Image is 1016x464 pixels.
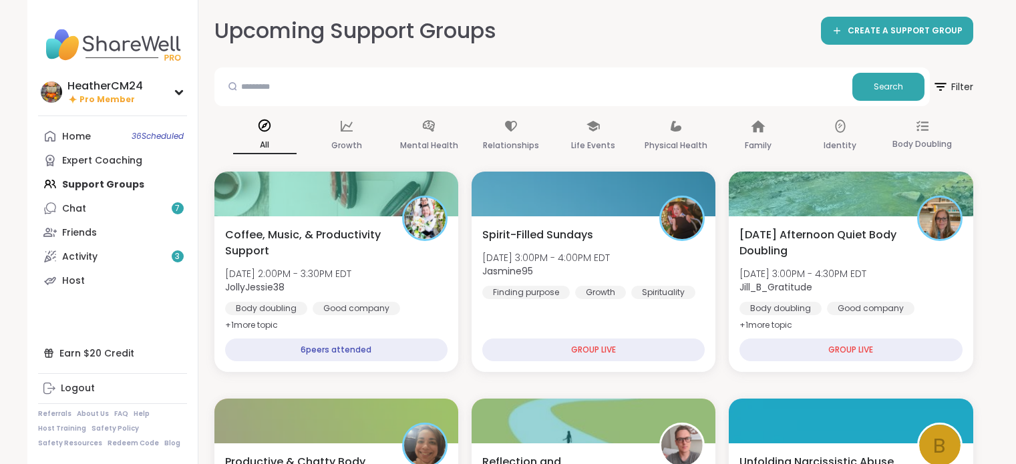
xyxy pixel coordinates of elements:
[164,439,180,448] a: Blog
[62,202,86,216] div: Chat
[745,138,772,154] p: Family
[38,196,187,220] a: Chat7
[933,71,973,103] span: Filter
[92,424,139,433] a: Safety Policy
[739,338,962,361] div: GROUP LIVE
[739,227,902,259] span: [DATE] Afternoon Quiet Body Doubling
[482,286,570,299] div: Finding purpose
[38,124,187,148] a: Home36Scheduled
[661,198,703,239] img: Jasmine95
[645,138,707,154] p: Physical Health
[892,136,952,152] p: Body Doubling
[874,81,903,93] span: Search
[482,338,705,361] div: GROUP LIVE
[62,250,98,264] div: Activity
[933,67,973,106] button: Filter
[933,430,946,461] span: b
[175,251,180,262] span: 3
[482,251,610,264] span: [DATE] 3:00PM - 4:00PM EDT
[225,338,448,361] div: 6 peers attended
[233,137,297,154] p: All
[114,409,128,419] a: FAQ
[225,280,285,294] b: JollyJessie38
[38,341,187,365] div: Earn $20 Credit
[38,21,187,68] img: ShareWell Nav Logo
[62,154,142,168] div: Expert Coaching
[919,198,961,239] img: Jill_B_Gratitude
[61,382,95,395] div: Logout
[575,286,626,299] div: Growth
[482,227,593,243] span: Spirit-Filled Sundays
[848,25,963,37] span: CREATE A SUPPORT GROUP
[482,264,533,278] b: Jasmine95
[67,79,143,93] div: HeatherCM24
[483,138,539,154] p: Relationships
[313,302,400,315] div: Good company
[852,73,924,101] button: Search
[38,409,71,419] a: Referrals
[404,198,446,239] img: JollyJessie38
[62,274,85,288] div: Host
[38,268,187,292] a: Host
[62,226,97,240] div: Friends
[38,148,187,172] a: Expert Coaching
[41,81,62,103] img: HeatherCM24
[631,286,695,299] div: Spirituality
[827,302,914,315] div: Good company
[739,280,812,294] b: Jill_B_Gratitude
[175,203,180,214] span: 7
[225,302,307,315] div: Body doubling
[134,409,150,419] a: Help
[132,131,184,142] span: 36 Scheduled
[821,17,973,45] a: CREATE A SUPPORT GROUP
[62,130,91,144] div: Home
[214,16,496,46] h2: Upcoming Support Groups
[571,138,615,154] p: Life Events
[38,424,86,433] a: Host Training
[79,94,135,105] span: Pro Member
[108,439,159,448] a: Redeem Code
[739,302,822,315] div: Body doubling
[739,267,866,280] span: [DATE] 3:00PM - 4:30PM EDT
[38,220,187,244] a: Friends
[77,409,109,419] a: About Us
[331,138,362,154] p: Growth
[400,138,458,154] p: Mental Health
[38,377,187,401] a: Logout
[38,244,187,268] a: Activity3
[824,138,856,154] p: Identity
[38,439,102,448] a: Safety Resources
[225,227,387,259] span: Coffee, Music, & Productivity Support
[225,267,351,280] span: [DATE] 2:00PM - 3:30PM EDT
